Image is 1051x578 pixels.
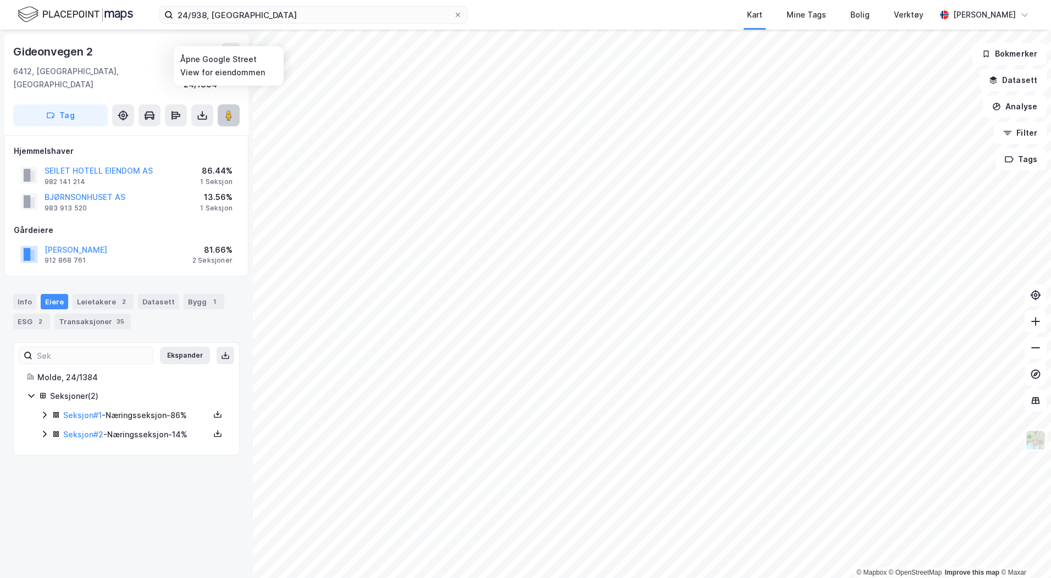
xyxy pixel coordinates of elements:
div: ESG [13,314,50,329]
div: Seksjoner ( 2 ) [50,390,226,403]
iframe: Chat Widget [996,525,1051,578]
div: 1 Seksjon [200,204,233,213]
button: Filter [994,122,1047,144]
input: Søk [32,347,153,364]
div: 35 [114,316,126,327]
button: Tag [13,104,108,126]
div: 1 [209,296,220,307]
div: Kart [747,8,762,21]
div: Leietakere [73,294,134,309]
div: 2 [118,296,129,307]
a: Improve this map [945,569,999,576]
div: Hjemmelshaver [14,144,239,158]
img: Z [1025,430,1046,451]
div: Gårdeiere [14,224,239,237]
div: Bolig [850,8,870,21]
div: 983 913 520 [45,204,87,213]
div: [PERSON_NAME] [953,8,1016,21]
div: Kontrollprogram for chat [996,525,1051,578]
div: Transaksjoner [54,314,131,329]
div: Gideonvegen 2 [13,43,95,60]
div: Eiere [41,294,68,309]
button: Analyse [983,96,1047,118]
input: Søk på adresse, matrikkel, gårdeiere, leietakere eller personer [173,7,453,23]
div: 2 Seksjoner [192,256,233,265]
div: 2 [35,316,46,327]
div: 13.56% [200,191,233,204]
div: Mine Tags [787,8,826,21]
div: 86.44% [200,164,233,177]
div: 1 Seksjon [200,177,233,186]
div: 6412, [GEOGRAPHIC_DATA], [GEOGRAPHIC_DATA] [13,65,184,91]
a: Seksjon#1 [63,410,102,420]
div: Verktøy [894,8,923,21]
div: 982 141 214 [45,177,85,186]
div: Bygg [184,294,224,309]
button: Datasett [980,69,1047,91]
button: Bokmerker [972,43,1047,65]
button: Ekspander [160,347,210,364]
img: logo.f888ab2527a4732fd821a326f86c7f29.svg [18,5,133,24]
div: 912 868 761 [45,256,86,265]
div: Molde, 24/1384 [184,65,240,91]
div: Info [13,294,36,309]
div: - Næringsseksjon - 14% [63,428,209,441]
a: OpenStreetMap [889,569,942,576]
div: - Næringsseksjon - 86% [63,409,209,422]
a: Mapbox [856,569,887,576]
div: Molde, 24/1384 [37,371,226,384]
div: 81.66% [192,243,233,257]
a: Seksjon#2 [63,430,103,439]
button: Tags [995,148,1047,170]
div: Datasett [138,294,179,309]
